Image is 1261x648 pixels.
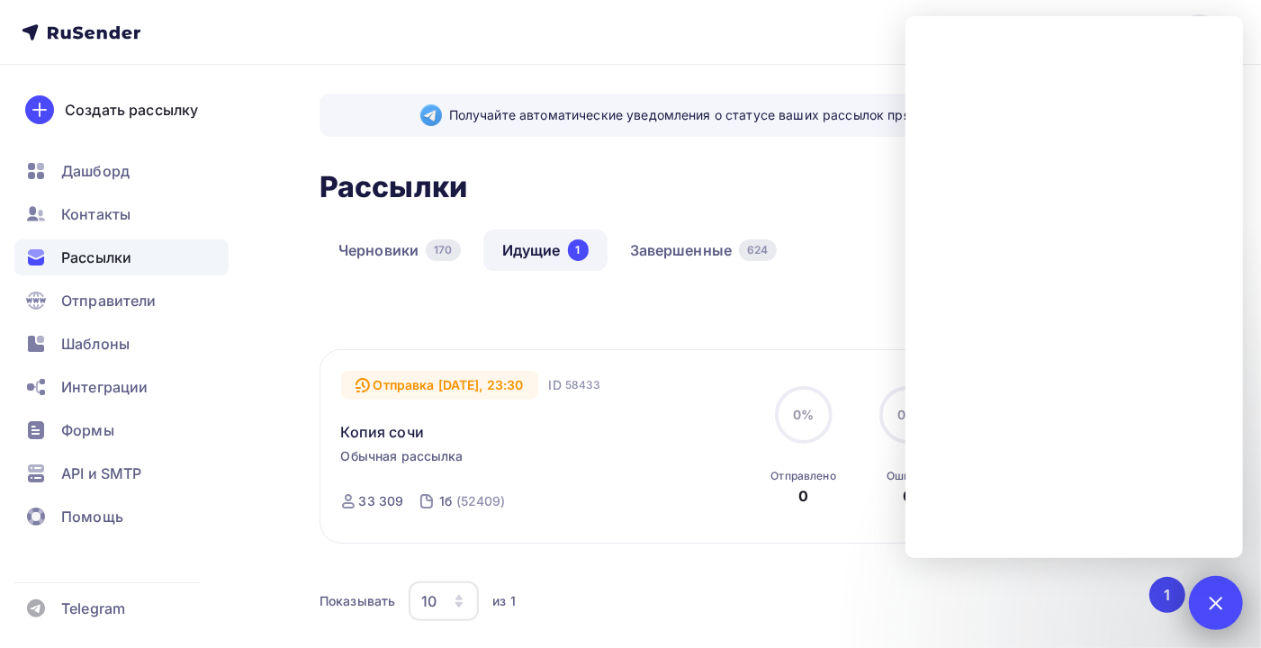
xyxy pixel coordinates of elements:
[611,229,796,271] a: Завершенные624
[61,376,148,398] span: Интеграции
[320,229,480,271] a: Черновики170
[14,239,229,275] a: Рассылки
[65,99,198,121] div: Создать рассылку
[61,419,114,441] span: Формы
[320,169,467,205] h2: Рассылки
[950,14,1239,50] a: [EMAIL_ADDRESS][DOMAIN_NAME]
[341,421,424,443] a: Копия сочи
[1147,577,1186,613] ul: Pagination
[14,153,229,189] a: Дашборд
[492,592,516,610] div: из 1
[341,447,464,465] span: Обычная рассылка
[14,283,229,319] a: Отправители
[420,104,442,126] img: Telegram
[320,592,395,610] div: Показывать
[565,376,601,394] span: 58433
[426,239,460,261] div: 170
[456,492,506,510] div: (52409)
[14,326,229,362] a: Шаблоны
[14,196,229,232] a: Контакты
[61,247,131,268] span: Рассылки
[61,463,141,484] span: API и SMTP
[739,239,776,261] div: 624
[437,487,507,516] a: 1б (52409)
[61,598,125,619] span: Telegram
[793,407,814,422] span: 0%
[897,407,918,422] span: 0%
[61,160,130,182] span: Дашборд
[483,229,608,271] a: Идущие1
[549,376,562,394] span: ID
[61,290,157,311] span: Отправители
[14,412,229,448] a: Формы
[439,492,452,510] div: 1б
[1149,577,1185,613] button: Go to page 1
[887,469,930,483] div: Ошибки
[341,371,538,400] div: Отправка [DATE], 23:30
[449,106,1085,124] span: Получайте автоматические уведомления о статусе ваших рассылок прямо в Telegram.
[61,506,123,527] span: Помощь
[408,580,480,622] button: 10
[568,239,589,261] div: 1
[61,203,131,225] span: Контакты
[359,492,404,510] div: 33 309
[771,469,836,483] div: Отправлено
[798,485,808,507] div: 0
[421,590,437,612] div: 10
[61,333,130,355] span: Шаблоны
[903,485,913,507] div: 0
